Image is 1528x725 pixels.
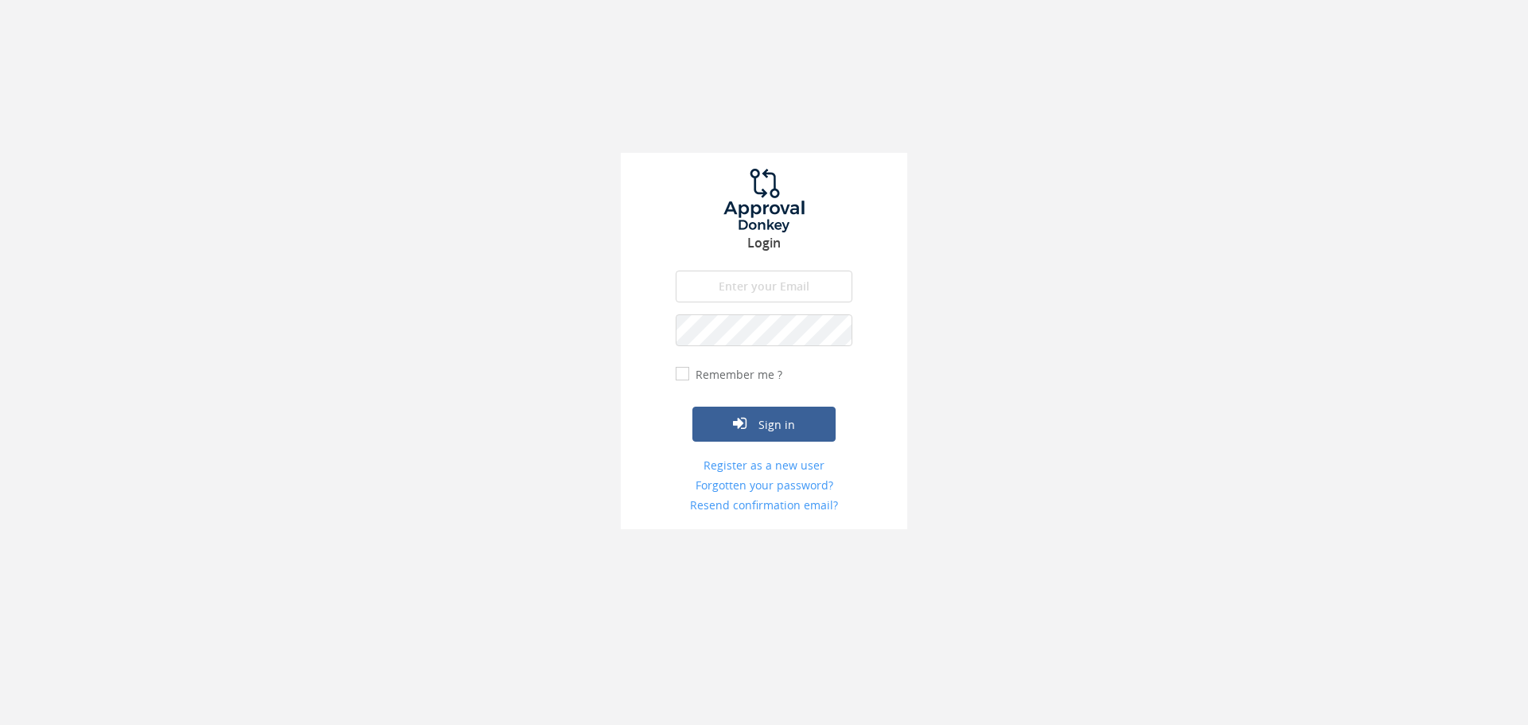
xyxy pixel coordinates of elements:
a: Resend confirmation email? [676,497,852,513]
a: Forgotten your password? [676,477,852,493]
input: Enter your Email [676,271,852,302]
label: Remember me ? [692,367,782,383]
img: logo.png [704,169,824,232]
h3: Login [621,236,907,251]
a: Register as a new user [676,458,852,474]
button: Sign in [692,407,836,442]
